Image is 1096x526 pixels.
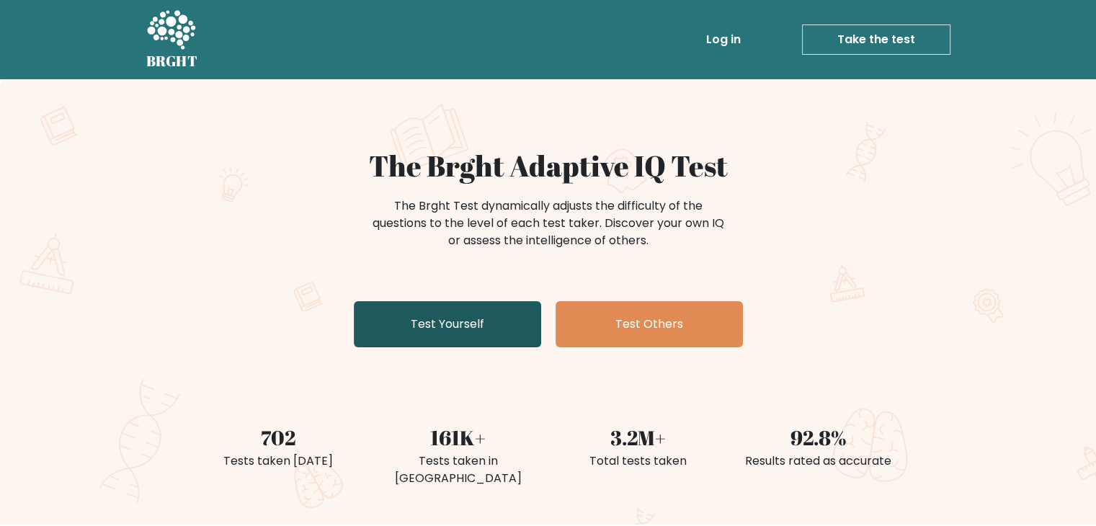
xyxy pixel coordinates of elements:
a: Take the test [802,24,950,55]
div: 92.8% [737,422,900,453]
div: Tests taken [DATE] [197,453,360,470]
div: 161K+ [377,422,540,453]
div: The Brght Test dynamically adjusts the difficulty of the questions to the level of each test take... [368,197,729,249]
div: Tests taken in [GEOGRAPHIC_DATA] [377,453,540,487]
div: Total tests taken [557,453,720,470]
div: Results rated as accurate [737,453,900,470]
a: Test Yourself [354,301,541,347]
h1: The Brght Adaptive IQ Test [197,148,900,183]
a: Log in [700,25,747,54]
h5: BRGHT [146,53,198,70]
a: BRGHT [146,6,198,73]
div: 3.2M+ [557,422,720,453]
div: 702 [197,422,360,453]
a: Test Others [556,301,743,347]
